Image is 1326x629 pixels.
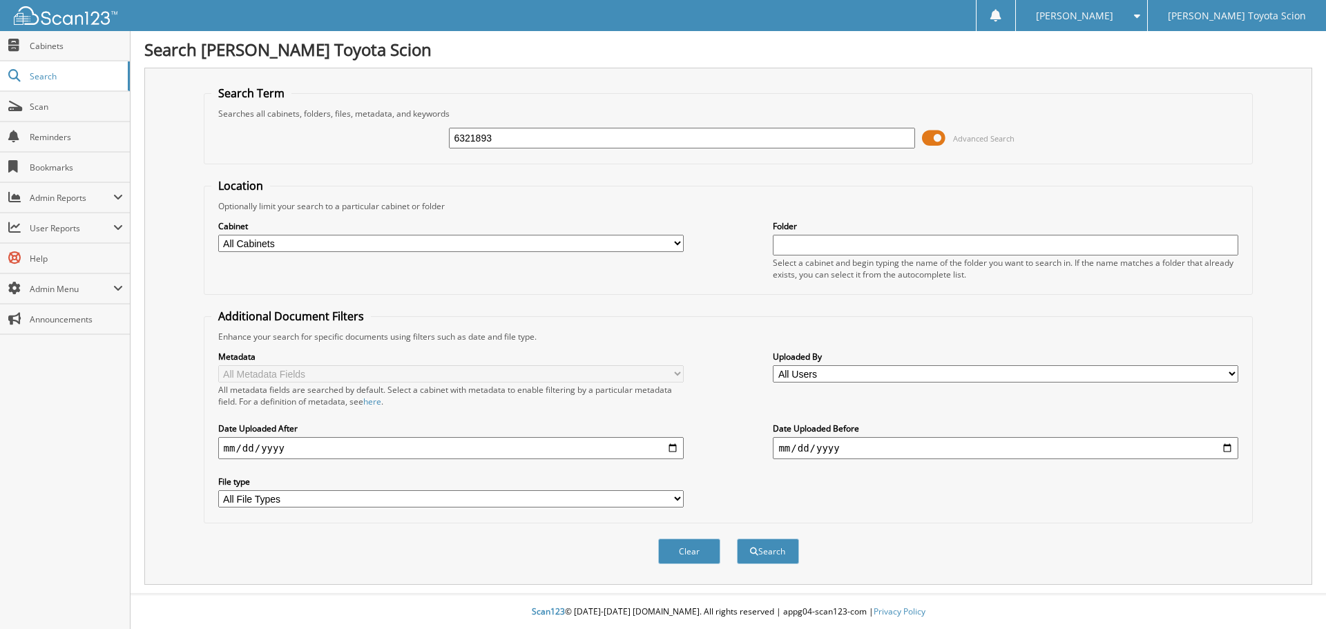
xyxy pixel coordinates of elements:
[953,133,1015,144] span: Advanced Search
[218,437,684,459] input: start
[1036,12,1113,20] span: [PERSON_NAME]
[30,101,123,113] span: Scan
[131,595,1326,629] div: © [DATE]-[DATE] [DOMAIN_NAME]. All rights reserved | appg04-scan123-com |
[658,539,720,564] button: Clear
[30,162,123,173] span: Bookmarks
[737,539,799,564] button: Search
[218,476,684,487] label: File type
[211,108,1246,119] div: Searches all cabinets, folders, files, metadata, and keywords
[30,283,113,295] span: Admin Menu
[773,437,1238,459] input: end
[1257,563,1326,629] iframe: Chat Widget
[218,351,684,362] label: Metadata
[211,86,291,101] legend: Search Term
[30,70,121,82] span: Search
[773,220,1238,232] label: Folder
[30,192,113,204] span: Admin Reports
[1168,12,1306,20] span: [PERSON_NAME] Toyota Scion
[211,178,270,193] legend: Location
[874,606,925,617] a: Privacy Policy
[218,423,684,434] label: Date Uploaded After
[773,423,1238,434] label: Date Uploaded Before
[30,313,123,325] span: Announcements
[30,40,123,52] span: Cabinets
[773,351,1238,362] label: Uploaded By
[532,606,565,617] span: Scan123
[218,384,684,407] div: All metadata fields are searched by default. Select a cabinet with metadata to enable filtering b...
[30,222,113,234] span: User Reports
[144,38,1312,61] h1: Search [PERSON_NAME] Toyota Scion
[211,309,371,324] legend: Additional Document Filters
[14,6,117,25] img: scan123-logo-white.svg
[211,200,1246,212] div: Optionally limit your search to a particular cabinet or folder
[30,253,123,264] span: Help
[218,220,684,232] label: Cabinet
[773,257,1238,280] div: Select a cabinet and begin typing the name of the folder you want to search in. If the name match...
[211,331,1246,342] div: Enhance your search for specific documents using filters such as date and file type.
[30,131,123,143] span: Reminders
[363,396,381,407] a: here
